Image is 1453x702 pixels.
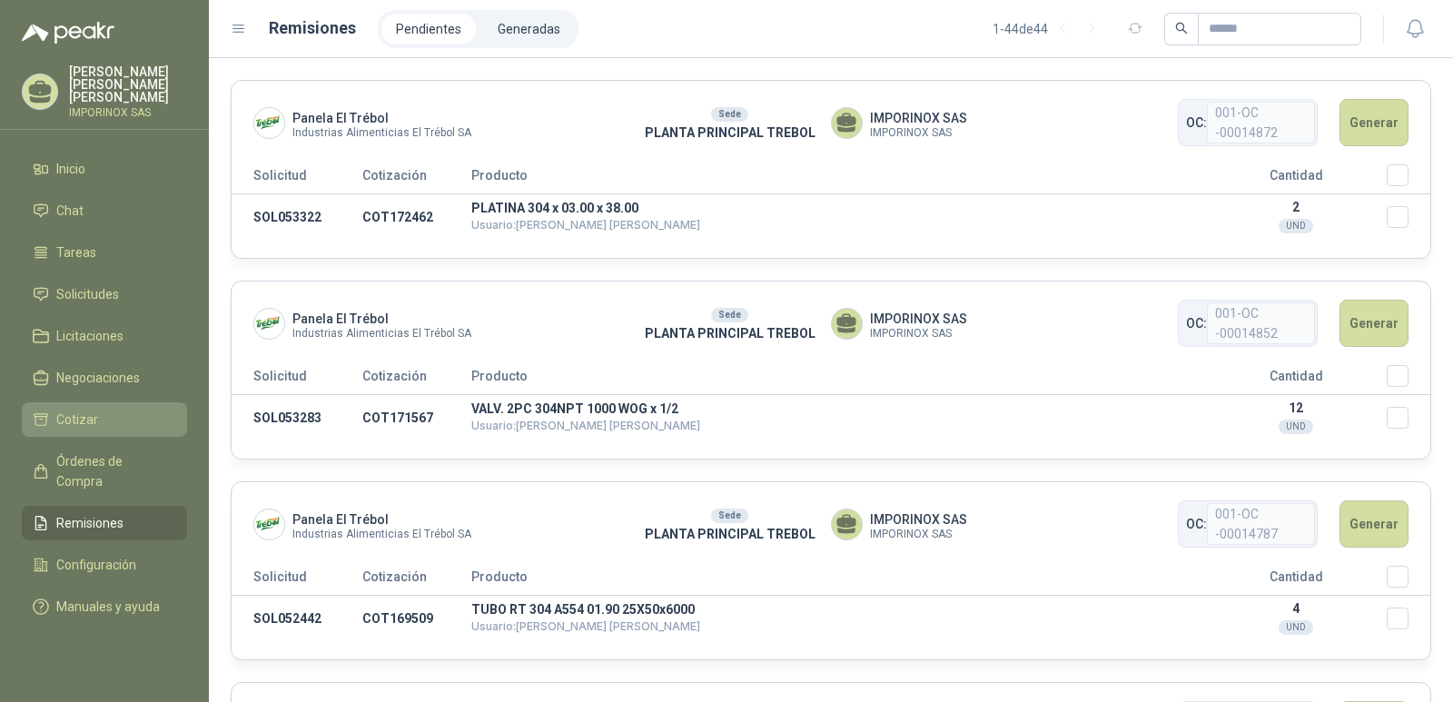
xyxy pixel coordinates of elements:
[232,566,362,596] th: Solicitud
[362,596,471,642] td: COT169509
[22,22,114,44] img: Logo peakr
[471,419,700,432] span: Usuario: [PERSON_NAME] [PERSON_NAME]
[254,309,284,339] img: Company Logo
[1387,596,1430,642] td: Seleccionar/deseleccionar
[254,108,284,138] img: Company Logo
[1205,566,1387,596] th: Cantidad
[711,308,748,322] div: Sede
[56,451,170,491] span: Órdenes de Compra
[232,194,362,241] td: SOL053322
[22,319,187,353] a: Licitaciones
[1339,500,1409,548] button: Generar
[1205,164,1387,194] th: Cantidad
[1387,566,1430,596] th: Seleccionar/deseleccionar
[56,326,124,346] span: Licitaciones
[483,14,575,44] a: Generadas
[870,329,967,339] span: IMPORINOX SAS
[22,235,187,270] a: Tareas
[69,107,187,118] p: IMPORINOX SAS
[1339,300,1409,347] button: Generar
[232,596,362,642] td: SOL052442
[56,159,85,179] span: Inicio
[292,309,471,329] span: Panela El Trébol
[1387,395,1430,441] td: Seleccionar/deseleccionar
[22,193,187,228] a: Chat
[471,164,1205,194] th: Producto
[362,566,471,596] th: Cotización
[22,444,187,499] a: Órdenes de Compra
[711,107,748,122] div: Sede
[1387,164,1430,194] th: Seleccionar/deseleccionar
[870,128,967,138] span: IMPORINOX SAS
[56,597,160,617] span: Manuales y ayuda
[870,529,967,539] span: IMPORINOX SAS
[1186,113,1207,133] span: OC:
[1279,420,1313,434] div: UND
[1387,194,1430,241] td: Seleccionar/deseleccionar
[711,509,748,523] div: Sede
[1279,620,1313,635] div: UND
[1186,313,1207,333] span: OC:
[471,566,1205,596] th: Producto
[56,242,96,262] span: Tareas
[22,152,187,186] a: Inicio
[232,164,362,194] th: Solicitud
[870,108,967,128] span: IMPORINOX SAS
[870,509,967,529] span: IMPORINOX SAS
[56,410,98,430] span: Cotizar
[628,524,831,544] p: PLANTA PRINCIPAL TREBOL
[1186,514,1207,534] span: OC:
[1175,22,1188,35] span: search
[292,509,471,529] span: Panela El Trébol
[292,529,471,539] span: Industrias Alimenticias El Trébol SA
[22,589,187,624] a: Manuales y ayuda
[292,128,471,138] span: Industrias Alimenticias El Trébol SA
[1207,302,1315,344] span: 001-OC -00014852
[292,108,471,128] span: Panela El Trébol
[1387,365,1430,395] th: Seleccionar/deseleccionar
[1207,102,1315,143] span: 001-OC -00014872
[232,395,362,441] td: SOL053283
[1205,400,1387,415] p: 12
[362,164,471,194] th: Cotización
[1205,365,1387,395] th: Cantidad
[232,365,362,395] th: Solicitud
[22,548,187,582] a: Configuración
[22,506,187,540] a: Remisiones
[471,202,1205,214] p: PLATINA 304 x 03.00 x 38.00
[269,15,356,41] h1: Remisiones
[381,14,476,44] a: Pendientes
[1205,601,1387,616] p: 4
[628,123,831,143] p: PLANTA PRINCIPAL TREBOL
[471,365,1205,395] th: Producto
[870,309,967,329] span: IMPORINOX SAS
[993,15,1106,44] div: 1 - 44 de 44
[56,555,136,575] span: Configuración
[254,509,284,539] img: Company Logo
[22,361,187,395] a: Negociaciones
[56,201,84,221] span: Chat
[1207,503,1315,545] span: 001-OC -00014787
[362,395,471,441] td: COT171567
[69,65,187,104] p: [PERSON_NAME] [PERSON_NAME] [PERSON_NAME]
[56,284,119,304] span: Solicitudes
[1205,200,1387,214] p: 2
[1339,99,1409,146] button: Generar
[471,619,700,633] span: Usuario: [PERSON_NAME] [PERSON_NAME]
[22,277,187,311] a: Solicitudes
[471,218,700,232] span: Usuario: [PERSON_NAME] [PERSON_NAME]
[292,329,471,339] span: Industrias Alimenticias El Trébol SA
[471,402,1205,415] p: VALV. 2PC 304NPT 1000 WOG x 1/2
[56,368,140,388] span: Negociaciones
[1279,219,1313,233] div: UND
[362,365,471,395] th: Cotización
[628,323,831,343] p: PLANTA PRINCIPAL TREBOL
[362,194,471,241] td: COT172462
[471,603,1205,616] p: TUBO RT 304 A554 01.90 25X50x6000
[56,513,124,533] span: Remisiones
[22,402,187,437] a: Cotizar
